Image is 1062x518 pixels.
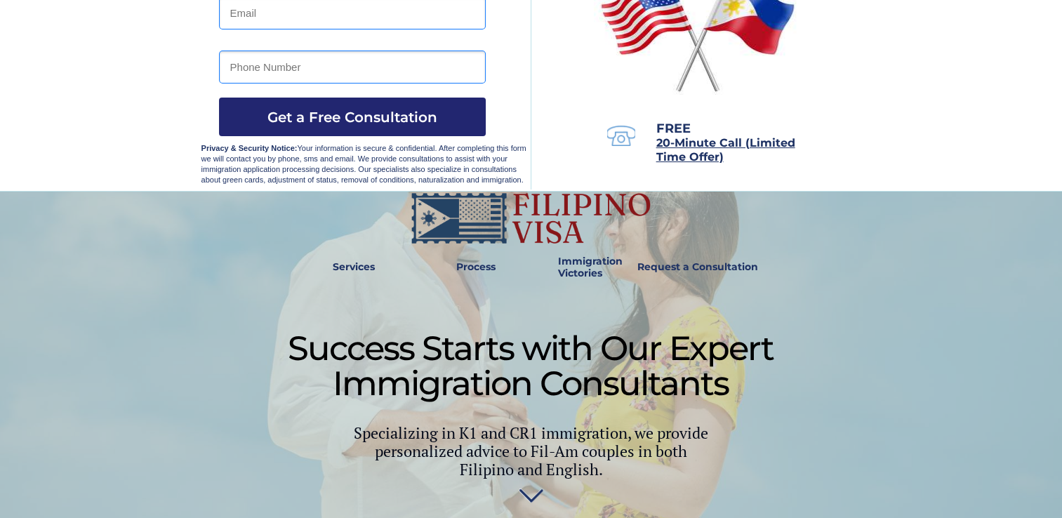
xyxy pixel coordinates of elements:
[219,51,486,84] input: Phone Number
[324,251,385,284] a: Services
[558,255,623,279] strong: Immigration Victories
[456,260,496,273] strong: Process
[631,251,764,284] a: Request a Consultation
[656,121,691,136] span: FREE
[201,144,298,152] strong: Privacy & Security Notice:
[552,251,599,284] a: Immigration Victories
[201,144,526,184] span: Your information is secure & confidential. After completing this form we will contact you by phon...
[288,328,774,404] span: Success Starts with Our Expert Immigration Consultants
[637,260,758,273] strong: Request a Consultation
[449,251,503,284] a: Process
[219,98,486,136] button: Get a Free Consultation
[354,423,708,479] span: Specializing in K1 and CR1 immigration, we provide personalized advice to Fil-Am couples in both ...
[219,109,486,126] span: Get a Free Consultation
[333,260,375,273] strong: Services
[656,136,795,164] span: 20-Minute Call (Limited Time Offer)
[656,138,795,163] a: 20-Minute Call (Limited Time Offer)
